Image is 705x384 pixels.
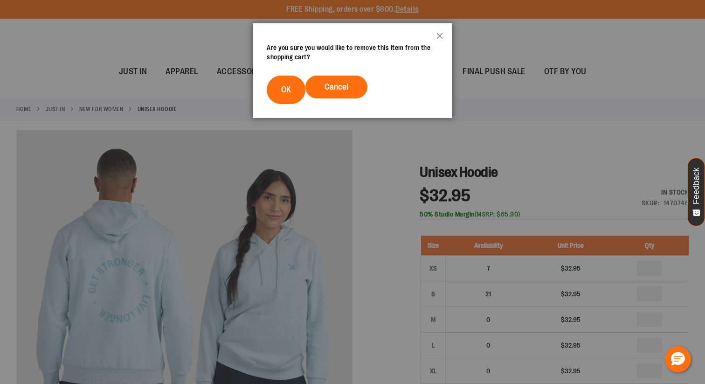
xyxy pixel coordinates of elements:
button: OK [267,76,305,104]
span: Cancel [325,82,348,91]
button: Hello, have a question? Let’s chat. [665,346,691,372]
span: Feedback [692,168,701,204]
span: OK [281,85,291,94]
button: Feedback - Show survey [687,158,705,226]
div: Are you sure you would like to remove this item from the shopping cart? [267,43,438,62]
button: Cancel [305,76,367,98]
